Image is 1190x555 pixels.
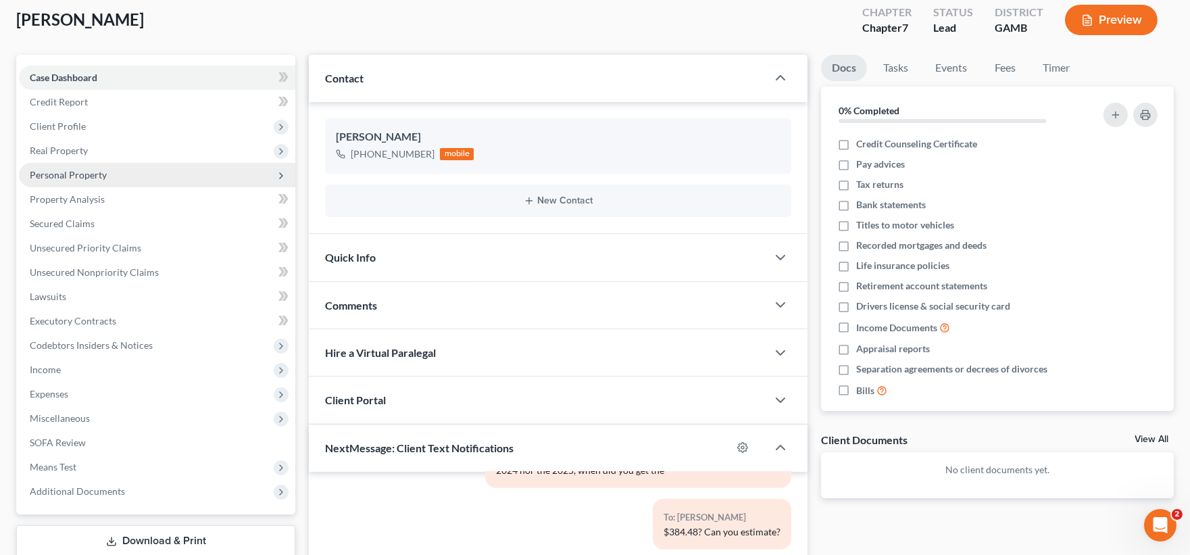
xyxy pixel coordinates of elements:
span: 7 [902,21,908,34]
strong: 0% Completed [839,105,899,116]
span: Contact [325,72,364,85]
div: Lead [933,20,973,36]
span: Unsecured Priority Claims [30,242,141,254]
span: Recorded mortgages and deeds [856,239,987,252]
a: Secured Claims [19,212,295,236]
a: SOFA Review [19,431,295,455]
span: Property Analysis [30,193,105,205]
div: $384.48? Can you estimate? [664,525,780,539]
span: Income [30,364,61,375]
span: 2 [1172,509,1183,520]
a: Timer [1032,55,1081,81]
a: Docs [821,55,867,81]
span: Expenses [30,388,68,400]
span: Separation agreements or decrees of divorces [856,362,1047,376]
span: Codebtors Insiders & Notices [30,339,153,351]
span: Tax returns [856,178,903,191]
span: Additional Documents [30,485,125,497]
a: Fees [983,55,1026,81]
span: Income Documents [856,321,937,335]
button: Preview [1065,5,1158,35]
span: SOFA Review [30,437,86,448]
a: Tasks [872,55,919,81]
a: Lawsuits [19,285,295,309]
a: Events [924,55,978,81]
a: Executory Contracts [19,309,295,333]
div: Chapter [862,5,912,20]
div: [PHONE_NUMBER] [351,147,435,161]
div: [PERSON_NAME] [336,129,780,145]
span: Client Profile [30,120,86,132]
div: GAMB [995,20,1043,36]
a: Case Dashboard [19,66,295,90]
span: Personal Property [30,169,107,180]
a: Property Analysis [19,187,295,212]
span: Bank statements [856,198,926,212]
div: To: [PERSON_NAME] [664,510,780,525]
span: Appraisal reports [856,342,930,356]
span: Credit Counseling Certificate [856,137,977,151]
span: Comments [325,299,377,312]
span: [PERSON_NAME] [16,9,144,29]
span: Executory Contracts [30,315,116,327]
a: View All [1135,435,1168,444]
a: Unsecured Nonpriority Claims [19,260,295,285]
span: Hire a Virtual Paralegal [325,346,436,359]
span: Credit Report [30,96,88,107]
span: Titles to motor vehicles [856,218,954,232]
span: Client Portal [325,393,386,406]
span: NextMessage: Client Text Notifications [325,441,514,454]
span: Secured Claims [30,218,95,229]
span: Life insurance policies [856,259,949,272]
div: Chapter [862,20,912,36]
div: mobile [440,148,474,160]
span: Unsecured Nonpriority Claims [30,266,159,278]
div: District [995,5,1043,20]
span: Drivers license & social security card [856,299,1010,313]
p: No client documents yet. [832,463,1163,477]
span: Means Test [30,461,76,473]
a: Credit Report [19,90,295,114]
button: New Contact [336,195,780,206]
span: Pay advices [856,158,905,171]
div: Status [933,5,973,20]
span: Miscellaneous [30,412,90,424]
span: Case Dashboard [30,72,97,83]
a: Unsecured Priority Claims [19,236,295,260]
span: Quick Info [325,251,376,264]
div: Client Documents [821,433,908,447]
span: Bills [856,384,874,397]
span: Lawsuits [30,291,66,302]
iframe: Intercom live chat [1144,509,1176,541]
span: Real Property [30,145,88,156]
span: Retirement account statements [856,279,987,293]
